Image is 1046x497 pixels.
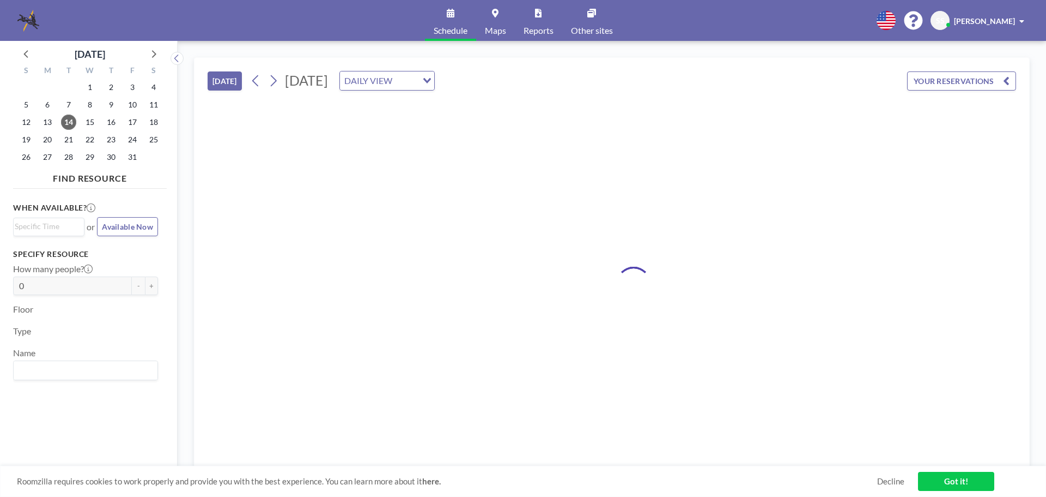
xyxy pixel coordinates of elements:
[146,115,161,130] span: Saturday, October 18, 2025
[125,115,140,130] span: Friday, October 17, 2025
[434,26,467,35] span: Schedule
[13,304,33,315] label: Floor
[104,132,119,147] span: Thursday, October 23, 2025
[13,169,167,184] h4: FIND RESOURCE
[19,149,34,165] span: Sunday, October 26, 2025
[61,97,76,112] span: Tuesday, October 7, 2025
[13,249,158,259] h3: Specify resource
[61,149,76,165] span: Tuesday, October 28, 2025
[13,264,93,274] label: How many people?
[19,132,34,147] span: Sunday, October 19, 2025
[125,132,140,147] span: Friday, October 24, 2025
[340,71,434,90] div: Search for option
[125,80,140,95] span: Friday, October 3, 2025
[82,115,98,130] span: Wednesday, October 15, 2025
[524,26,554,35] span: Reports
[17,10,39,32] img: organization-logo
[14,361,157,380] div: Search for option
[58,64,80,79] div: T
[40,149,55,165] span: Monday, October 27, 2025
[125,97,140,112] span: Friday, October 10, 2025
[40,115,55,130] span: Monday, October 13, 2025
[146,132,161,147] span: Saturday, October 25, 2025
[100,64,121,79] div: T
[16,64,37,79] div: S
[125,149,140,165] span: Friday, October 31, 2025
[485,26,506,35] span: Maps
[954,16,1015,26] span: [PERSON_NAME]
[80,64,101,79] div: W
[82,80,98,95] span: Wednesday, October 1, 2025
[82,149,98,165] span: Wednesday, October 29, 2025
[13,326,31,337] label: Type
[285,72,328,88] span: [DATE]
[342,74,394,88] span: DAILY VIEW
[104,115,119,130] span: Thursday, October 16, 2025
[104,80,119,95] span: Thursday, October 2, 2025
[102,222,153,231] span: Available Now
[40,97,55,112] span: Monday, October 6, 2025
[15,220,78,232] input: Search for option
[13,348,35,358] label: Name
[75,46,105,62] div: [DATE]
[19,97,34,112] span: Sunday, October 5, 2025
[877,476,904,487] a: Decline
[19,115,34,130] span: Sunday, October 12, 2025
[132,277,145,295] button: -
[15,363,151,378] input: Search for option
[17,476,877,487] span: Roomzilla requires cookies to work properly and provide you with the best experience. You can lea...
[907,71,1016,91] button: YOUR RESERVATIONS
[208,71,242,91] button: [DATE]
[14,218,84,235] div: Search for option
[422,476,441,486] a: here.
[396,74,416,88] input: Search for option
[146,80,161,95] span: Saturday, October 4, 2025
[82,132,98,147] span: Wednesday, October 22, 2025
[37,64,58,79] div: M
[121,64,143,79] div: F
[918,472,994,491] a: Got it!
[87,221,95,232] span: or
[61,132,76,147] span: Tuesday, October 21, 2025
[40,132,55,147] span: Monday, October 20, 2025
[571,26,613,35] span: Other sites
[104,149,119,165] span: Thursday, October 30, 2025
[61,115,76,130] span: Tuesday, October 14, 2025
[97,217,158,236] button: Available Now
[145,277,158,295] button: +
[146,97,161,112] span: Saturday, October 11, 2025
[936,16,945,26] span: SS
[82,97,98,112] span: Wednesday, October 8, 2025
[143,64,164,79] div: S
[104,97,119,112] span: Thursday, October 9, 2025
